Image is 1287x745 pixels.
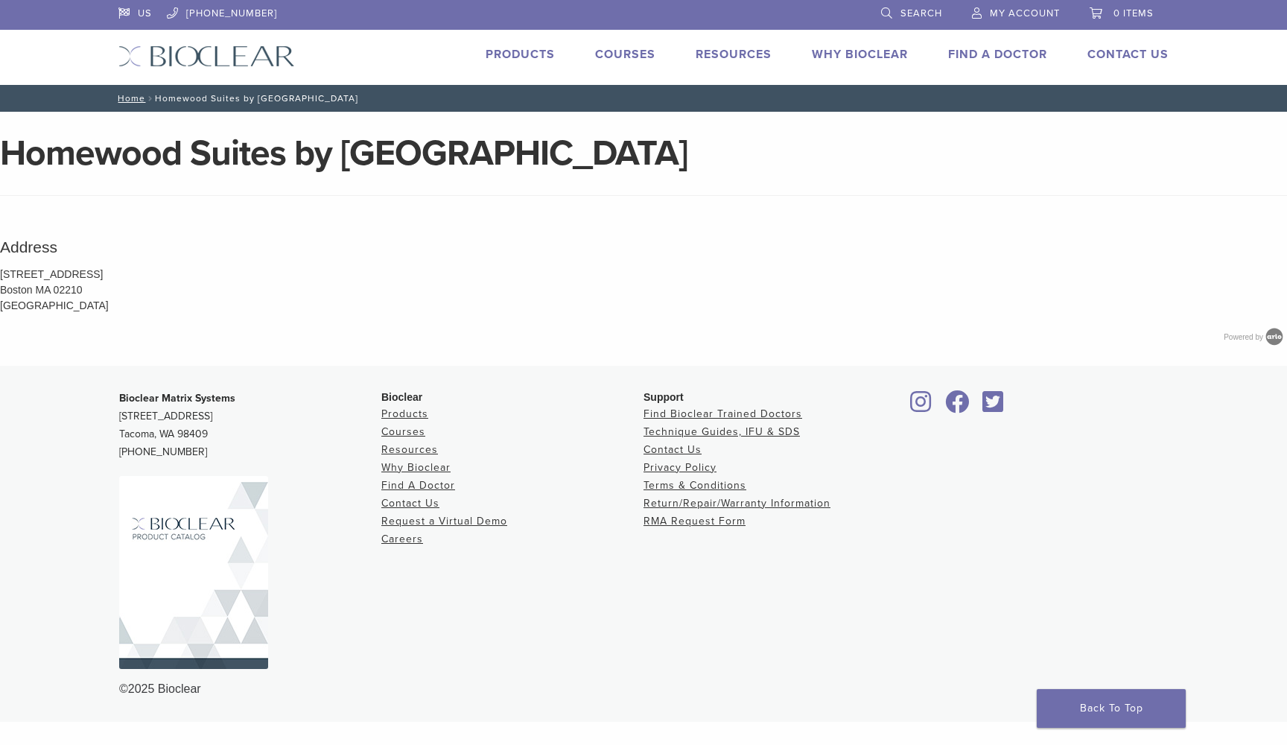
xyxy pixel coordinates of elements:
a: Bioclear [940,399,974,414]
a: Privacy Policy [643,461,716,474]
p: [STREET_ADDRESS] Tacoma, WA 98409 [PHONE_NUMBER] [119,390,381,461]
span: Search [900,7,942,19]
a: Products [486,47,555,62]
div: ©2025 Bioclear [119,680,1168,698]
a: Courses [381,425,425,438]
span: 0 items [1113,7,1154,19]
a: Find A Doctor [948,47,1047,62]
img: Bioclear [118,45,295,67]
a: Why Bioclear [381,461,451,474]
img: Bioclear [119,476,268,669]
a: Products [381,408,428,420]
a: RMA Request Form [643,515,746,527]
a: Find A Doctor [381,479,455,492]
a: Home [113,93,145,104]
a: Contact Us [1087,47,1169,62]
a: Find Bioclear Trained Doctors [643,408,802,420]
a: Back To Top [1037,689,1186,728]
a: Bioclear [906,399,937,414]
a: Return/Repair/Warranty Information [643,497,830,510]
a: Why Bioclear [812,47,908,62]
a: Contact Us [643,443,702,456]
span: / [145,95,155,102]
img: Arlo training & Event Software [1263,326,1286,348]
a: Bioclear [977,399,1008,414]
nav: Homewood Suites by [GEOGRAPHIC_DATA] [107,85,1180,112]
a: Resources [381,443,438,456]
a: Careers [381,533,423,545]
a: Request a Virtual Demo [381,515,507,527]
a: Terms & Conditions [643,479,746,492]
strong: Bioclear Matrix Systems [119,392,235,405]
a: Powered by [1224,333,1287,341]
span: Bioclear [381,391,422,403]
a: Contact Us [381,497,439,510]
span: My Account [990,7,1060,19]
a: Resources [696,47,772,62]
a: Technique Guides, IFU & SDS [643,425,800,438]
a: Courses [595,47,655,62]
span: Support [643,391,684,403]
